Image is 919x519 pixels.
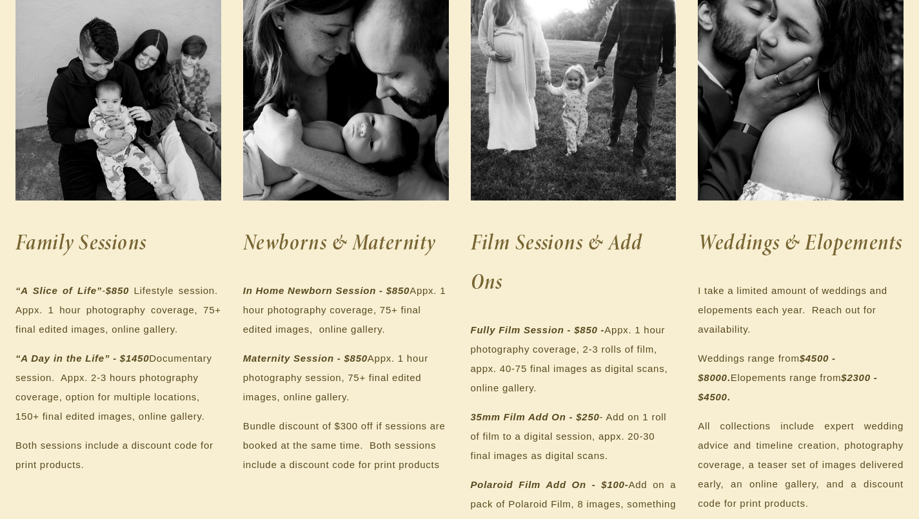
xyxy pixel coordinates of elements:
[698,349,904,407] p: Weddings range from Elopements range from
[15,436,221,475] p: Both sessions include a discount code for print products.
[102,285,106,296] em: -
[15,222,221,262] h2: Family Sessions
[243,353,368,364] em: Maternity Session - $850
[698,416,904,513] p: All collections include expert wedding advice and timeline creation, photography coverage, a teas...
[471,324,605,335] em: Fully Film Session - $850 -
[698,222,904,262] h2: Weddings & Elopements
[243,416,449,475] p: Bundle discount of $300 off if sessions are booked at the same time. Both sessions include a disc...
[471,479,625,490] em: Polaroid Film Add On - $100
[15,285,102,296] em: “A Slice of Life”
[471,411,600,422] em: 35mm Film Add On - $250
[15,349,221,426] p: Documentary session. Appx. 2-3 hours photography coverage, option for multiple locations, 150+ fi...
[243,349,449,407] p: Appx. 1 hour photography session, 75+ final edited images, online gallery.
[471,222,677,301] h2: Film Sessions & Add Ons
[243,281,449,339] p: Appx. 1 hour photography coverage, 75+ final edited images, online gallery.
[471,407,677,465] p: - Add on 1 roll of film to a digital session, appx. 20-30 final images as digital scans.
[106,285,129,296] em: $850
[15,353,149,364] em: “A Day in the Life” - $1450
[15,281,221,339] p: Lifestyle session. Appx. 1 hour photography coverage, 75+ final edited images, online gallery.
[243,285,410,296] em: In Home Newborn Session - $850
[698,281,904,339] p: I take a limited amount of weddings and elopements each year. Reach out for availability.
[471,479,629,490] strong: -
[243,222,449,262] h2: Newborns & Maternity
[471,320,677,398] p: Appx. 1 hour photography coverage, 2-3 rolls of film, appx. 40-75 final images as digital scans, ...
